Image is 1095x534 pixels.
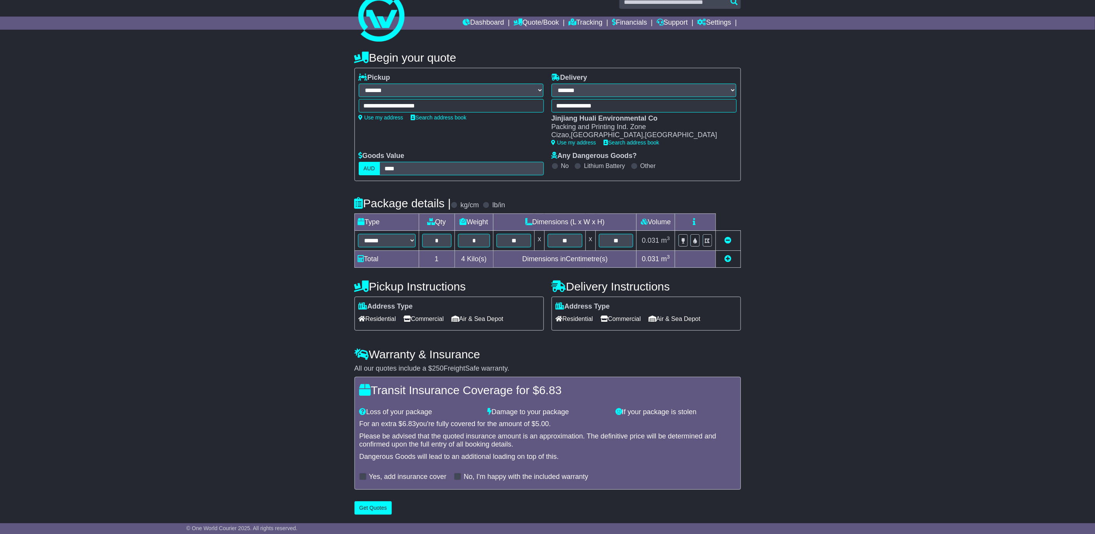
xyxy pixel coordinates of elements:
h4: Delivery Instructions [552,280,741,293]
a: Use my address [359,114,403,121]
td: x [585,231,595,251]
td: Weight [455,214,493,231]
label: kg/cm [460,201,479,210]
span: 0.031 [642,255,659,263]
div: Jinjiang Huali Environmental Co [552,114,729,123]
label: Address Type [359,302,413,311]
label: Any Dangerous Goods? [552,152,637,160]
a: Search address book [604,139,659,146]
a: Dashboard [463,17,504,30]
td: Dimensions in Centimetre(s) [493,251,637,268]
span: 6.83 [403,420,416,428]
label: Pickup [359,74,390,82]
td: Volume [637,214,675,231]
label: Delivery [552,74,587,82]
span: Residential [556,313,593,325]
span: 6.83 [539,384,562,396]
label: AUD [359,162,380,175]
h4: Begin your quote [354,51,741,64]
td: Total [354,251,419,268]
div: Please be advised that the quoted insurance amount is an approximation. The definitive price will... [359,432,736,449]
a: Settings [697,17,731,30]
div: Cizao,[GEOGRAPHIC_DATA],[GEOGRAPHIC_DATA] [552,131,729,139]
a: Add new item [725,255,732,263]
div: All our quotes include a $ FreightSafe warranty. [354,364,741,373]
span: Commercial [404,313,444,325]
label: Address Type [556,302,610,311]
a: Financials [612,17,647,30]
div: Packing and Printing Ind. Zone [552,123,729,131]
span: m [661,255,670,263]
span: 250 [432,364,444,372]
span: 4 [461,255,465,263]
span: 0.031 [642,237,659,244]
span: Commercial [601,313,641,325]
a: Remove this item [725,237,732,244]
td: Dimensions (L x W x H) [493,214,637,231]
span: m [661,237,670,244]
div: For an extra $ you're fully covered for the amount of $ . [359,420,736,428]
label: Goods Value [359,152,405,160]
label: No, I'm happy with the included warranty [464,473,588,481]
span: Air & Sea Depot [649,313,700,325]
label: Yes, add insurance cover [369,473,446,481]
td: 1 [419,251,455,268]
td: Kilo(s) [455,251,493,268]
td: x [535,231,545,251]
a: Tracking [568,17,602,30]
label: No [561,162,569,170]
a: Quote/Book [513,17,559,30]
span: Air & Sea Depot [451,313,503,325]
label: Lithium Battery [584,162,625,170]
div: Loss of your package [356,408,484,416]
span: © One World Courier 2025. All rights reserved. [186,525,298,531]
a: Use my address [552,139,596,146]
a: Support [657,17,688,30]
td: Type [354,214,419,231]
span: 5.00 [535,420,549,428]
h4: Pickup Instructions [354,280,544,293]
button: Get Quotes [354,501,392,515]
td: Qty [419,214,455,231]
sup: 3 [667,235,670,241]
h4: Warranty & Insurance [354,348,741,361]
label: Other [640,162,656,170]
div: If your package is stolen [612,408,740,416]
div: Damage to your package [483,408,612,416]
a: Search address book [411,114,466,121]
h4: Package details | [354,197,451,210]
label: lb/in [492,201,505,210]
h4: Transit Insurance Coverage for $ [359,384,736,396]
span: Residential [359,313,396,325]
div: Dangerous Goods will lead to an additional loading on top of this. [359,453,736,461]
sup: 3 [667,254,670,260]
